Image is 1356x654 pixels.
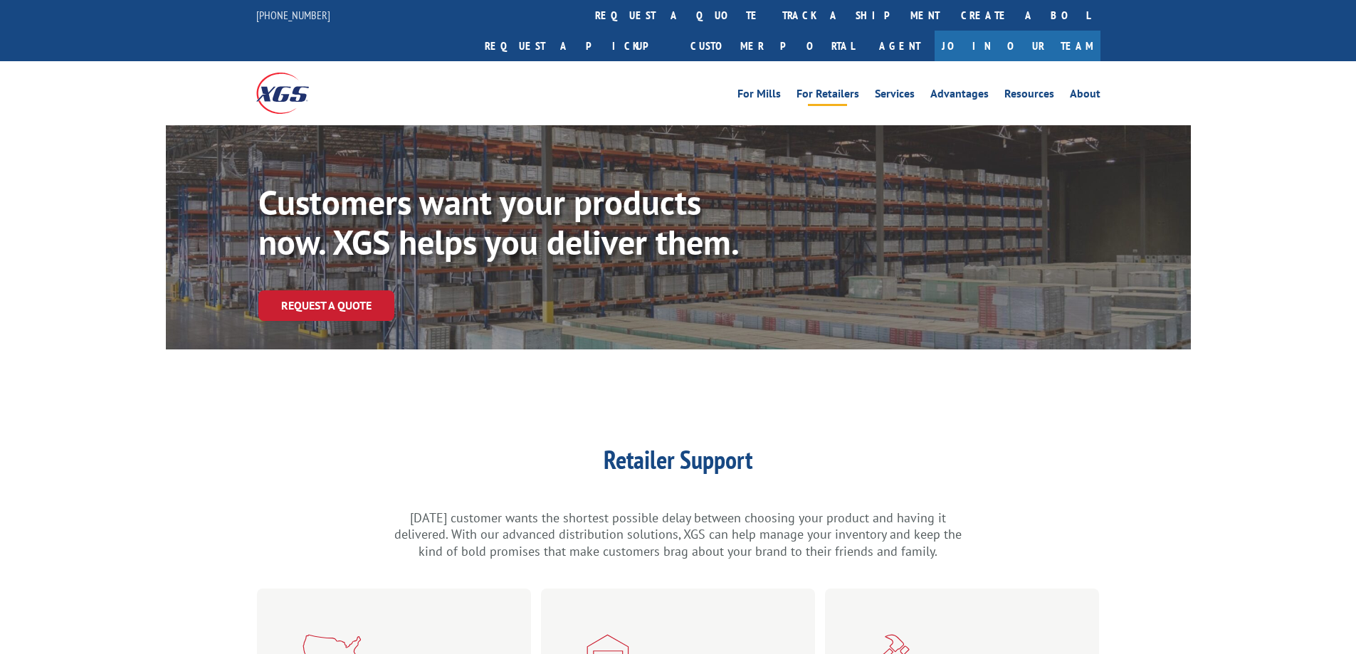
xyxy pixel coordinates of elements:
a: Resources [1004,88,1054,104]
a: For Mills [737,88,781,104]
a: Request a pickup [474,31,680,61]
h1: Retailer Support [394,447,963,480]
p: Customers want your products now. XGS helps you deliver them. [258,182,769,262]
a: Customer Portal [680,31,865,61]
a: [PHONE_NUMBER] [256,8,330,22]
a: Request a Quote [258,290,394,321]
a: Services [875,88,915,104]
a: For Retailers [797,88,859,104]
a: Join Our Team [935,31,1100,61]
a: Advantages [930,88,989,104]
p: [DATE] customer wants the shortest possible delay between choosing your product and having it del... [394,510,963,560]
a: Agent [865,31,935,61]
a: About [1070,88,1100,104]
